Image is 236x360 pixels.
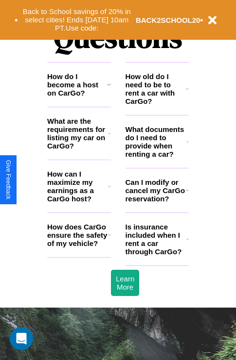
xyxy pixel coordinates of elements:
div: Give Feedback [5,160,12,199]
h3: Is insurance included when I rent a car through CarGo? [126,223,186,256]
b: BACK2SCHOOL20 [136,16,200,24]
h3: How old do I need to be to rent a car with CarGo? [126,72,186,105]
div: Open Intercom Messenger [10,327,33,350]
h3: How does CarGo ensure the safety of my vehicle? [47,223,108,247]
h3: Can I modify or cancel my CarGo reservation? [126,178,186,203]
h3: What documents do I need to provide when renting a car? [126,125,187,158]
h3: What are the requirements for listing my car on CarGo? [47,117,108,150]
h3: How can I maximize my earnings as a CarGo host? [47,170,108,203]
button: Back to School savings of 20% in select cities! Ends [DATE] 10am PT.Use code: [18,5,136,35]
button: Learn More [111,270,139,296]
h3: How do I become a host on CarGo? [47,72,107,97]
